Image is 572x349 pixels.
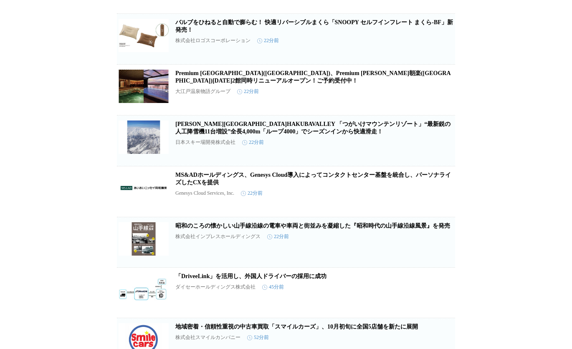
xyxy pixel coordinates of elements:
[247,334,269,341] time: 52分前
[175,37,251,44] p: 株式会社ロゴスコーポレーション
[175,324,418,330] a: 地域密着・信頼性重視の中古車買取「スマイルカーズ」、10月初旬に全国5店舗を新たに展開
[175,223,450,229] a: 昭和のころの懐かしい山手線沿線の電車や車両と街並みを凝縮した『昭和時代の山手線沿線風景』を発売
[241,190,263,197] time: 22分前
[175,190,234,196] p: Genesys Cloud Services, Inc.
[119,171,169,205] img: MS&ADホールディングス、Genesys Cloud導入によってコンタクトセンター基盤を統合し、パーソナライズしたCXを提供
[175,334,240,341] p: 株式会社スマイルカンパニー
[175,233,261,240] p: 株式会社インプレスホールディングス
[175,19,453,33] a: バルブをひねると自動で膨らむ！ 快適リバーシブルまくら「SNOOPY セルフインフレート まくら-BF」新発売！
[257,37,279,44] time: 22分前
[175,88,230,95] p: 大江戸温泉物語グループ
[262,284,284,291] time: 45分前
[175,284,256,291] p: ダイセーホールディングス株式会社
[119,70,169,103] img: Premium 恵那峡(岐阜県)、Premium 志摩彩朝楽(三重県)2025年12月26日(金)2館同時リニューアルオープン！ご予約受付中！
[175,172,451,186] a: MS&ADホールディングス、Genesys Cloud導入によってコンタクトセンター基盤を統合し、パーソナライズしたCXを提供
[237,88,259,95] time: 22分前
[119,222,169,256] img: 昭和のころの懐かしい山手線沿線の電車や車両と街並みを凝縮した『昭和時代の山手線沿線風景』を発売
[175,273,326,279] a: 「DriveeLink」を活用し、外国人ドライバーの採用に成功
[119,19,169,52] img: バルブをひねると自動で膨らむ！ 快適リバーシブルまくら「SNOOPY セルフインフレート まくら-BF」新発売！
[242,139,264,146] time: 22分前
[267,233,289,240] time: 22分前
[119,121,169,154] img: 長野県HAKUBAVALLEY 「つがいけマウンテンリゾート」“最新鋭の人工降雪機11台増設”全長4,000m「ループ4000」でシーズンインから快適滑走！
[175,139,235,146] p: 日本スキー場開発株式会社
[175,121,451,135] a: [PERSON_NAME][GEOGRAPHIC_DATA]HAKUBAVALLEY 「つがいけマウンテンリゾート」“最新鋭の人工降雪機11台増設”全長4,000m「ループ4000」でシーズンイ...
[175,70,451,84] a: Premium [GEOGRAPHIC_DATA]([GEOGRAPHIC_DATA])、Premium [PERSON_NAME]朝楽([GEOGRAPHIC_DATA])[DATE]2館同時...
[119,273,169,306] img: 「DriveeLink」を活用し、外国人ドライバーの採用に成功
